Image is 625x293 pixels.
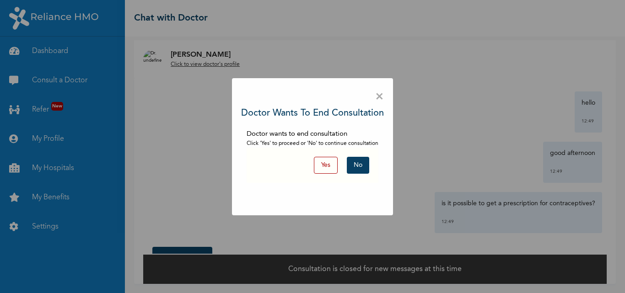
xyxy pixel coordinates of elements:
[247,129,378,140] p: Doctor wants to end consultation
[247,139,378,148] p: Click 'Yes' to proceed or 'No' to continue consultation
[375,87,384,107] span: ×
[347,157,369,174] button: No
[241,107,384,120] h3: Doctor wants to end consultation
[314,157,338,174] button: Yes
